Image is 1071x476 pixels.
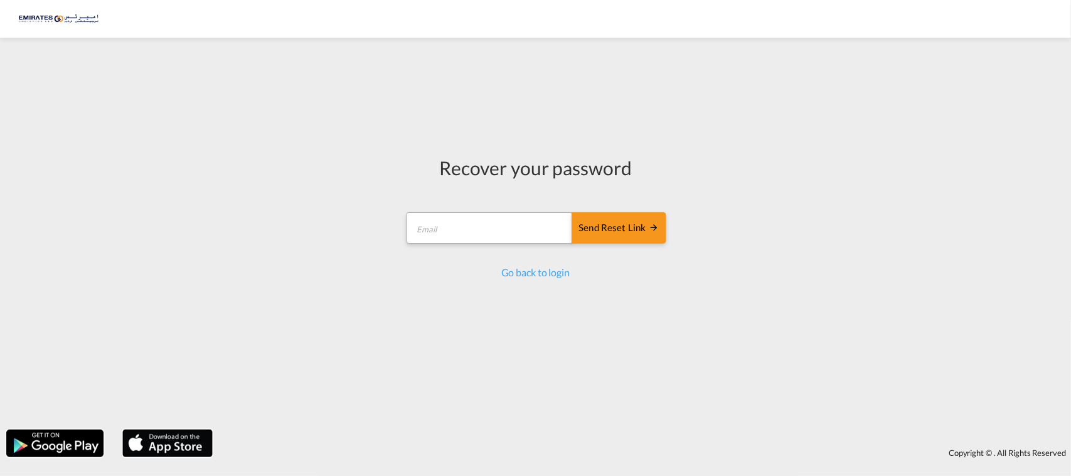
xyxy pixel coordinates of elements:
[578,221,659,235] div: Send reset link
[649,222,659,232] md-icon: icon-arrow-right
[405,154,666,181] div: Recover your password
[407,212,573,244] input: Email
[121,428,214,458] img: apple.png
[501,266,570,278] a: Go back to login
[19,5,104,33] img: c67187802a5a11ec94275b5db69a26e6.png
[572,212,666,244] button: SEND RESET LINK
[219,442,1071,463] div: Copyright © . All Rights Reserved
[5,428,105,458] img: google.png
